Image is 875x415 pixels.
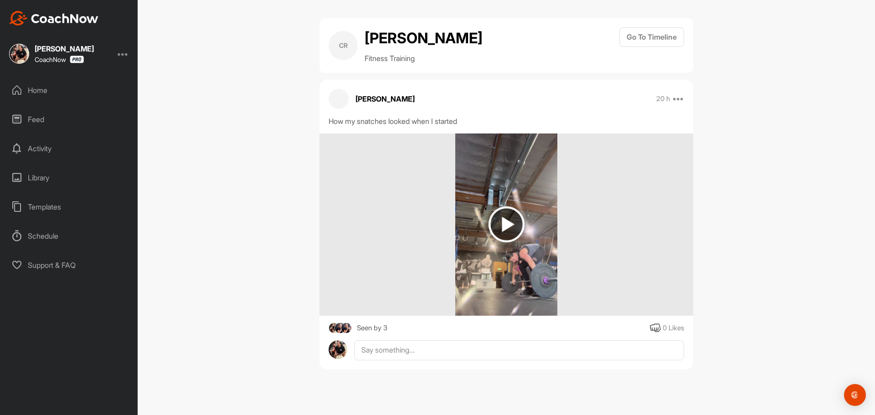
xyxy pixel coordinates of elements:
div: Library [5,166,134,189]
div: CoachNow [35,56,84,63]
div: [PERSON_NAME] [35,45,94,52]
img: square_943e8555693f4ec3f78c7b2eff665967.jpg [335,323,346,334]
img: media [455,133,558,316]
a: Go To Timeline [619,27,684,64]
img: square_943e8555693f4ec3f78c7b2eff665967.jpg [341,323,352,334]
div: Activity [5,137,134,160]
div: Seen by 3 [357,323,387,334]
h2: [PERSON_NAME] [365,27,483,49]
p: Fitness Training [365,53,483,64]
div: How my snatches looked when I started [329,116,684,127]
img: CoachNow Pro [70,56,84,63]
div: Home [5,79,134,102]
img: square_e339765c9fe6f80dcd00e42095057a3f.jpg [9,44,29,64]
img: avatar [329,340,347,359]
p: 20 h [656,94,670,103]
div: Support & FAQ [5,254,134,277]
button: Go To Timeline [619,27,684,47]
img: play [489,206,525,242]
div: Open Intercom Messenger [844,384,866,406]
div: Schedule [5,225,134,247]
div: Feed [5,108,134,131]
div: 0 Likes [663,323,684,333]
div: Templates [5,195,134,218]
p: [PERSON_NAME] [355,93,415,104]
img: square_e339765c9fe6f80dcd00e42095057a3f.jpg [329,323,340,334]
div: CR [329,31,358,60]
img: CoachNow [9,11,98,26]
